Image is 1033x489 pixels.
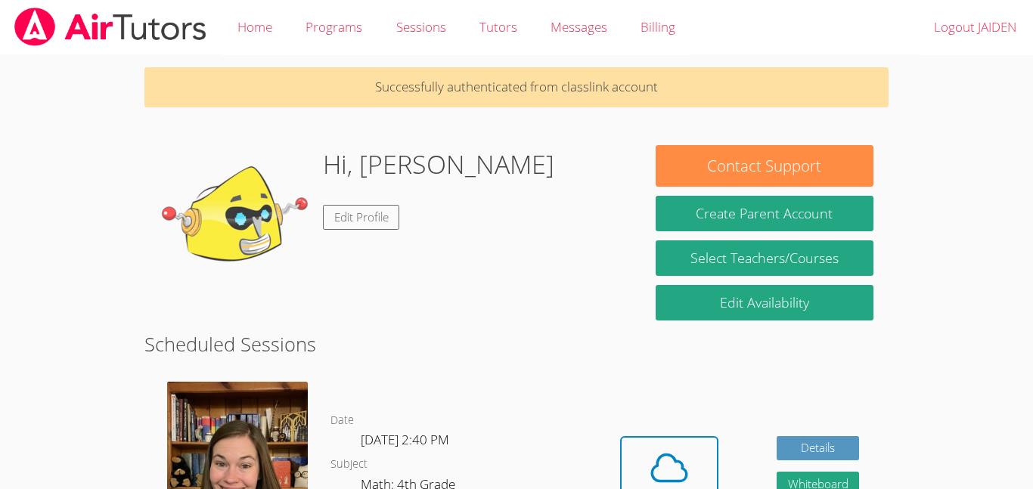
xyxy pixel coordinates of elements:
h1: Hi, [PERSON_NAME] [323,145,554,184]
button: Create Parent Account [656,196,873,231]
button: Contact Support [656,145,873,187]
h2: Scheduled Sessions [144,330,889,358]
p: Successfully authenticated from classlink account [144,67,889,107]
img: airtutors_banner-c4298cdbf04f3fff15de1276eac7730deb9818008684d7c2e4769d2f7ddbe033.png [13,8,208,46]
dt: Subject [330,455,368,474]
a: Edit Profile [323,205,400,230]
dt: Date [330,411,354,430]
img: default.png [160,145,311,296]
a: Edit Availability [656,285,873,320]
a: Select Teachers/Courses [656,240,873,276]
span: Messages [551,18,607,36]
span: [DATE] 2:40 PM [361,431,449,448]
a: Details [777,436,860,461]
